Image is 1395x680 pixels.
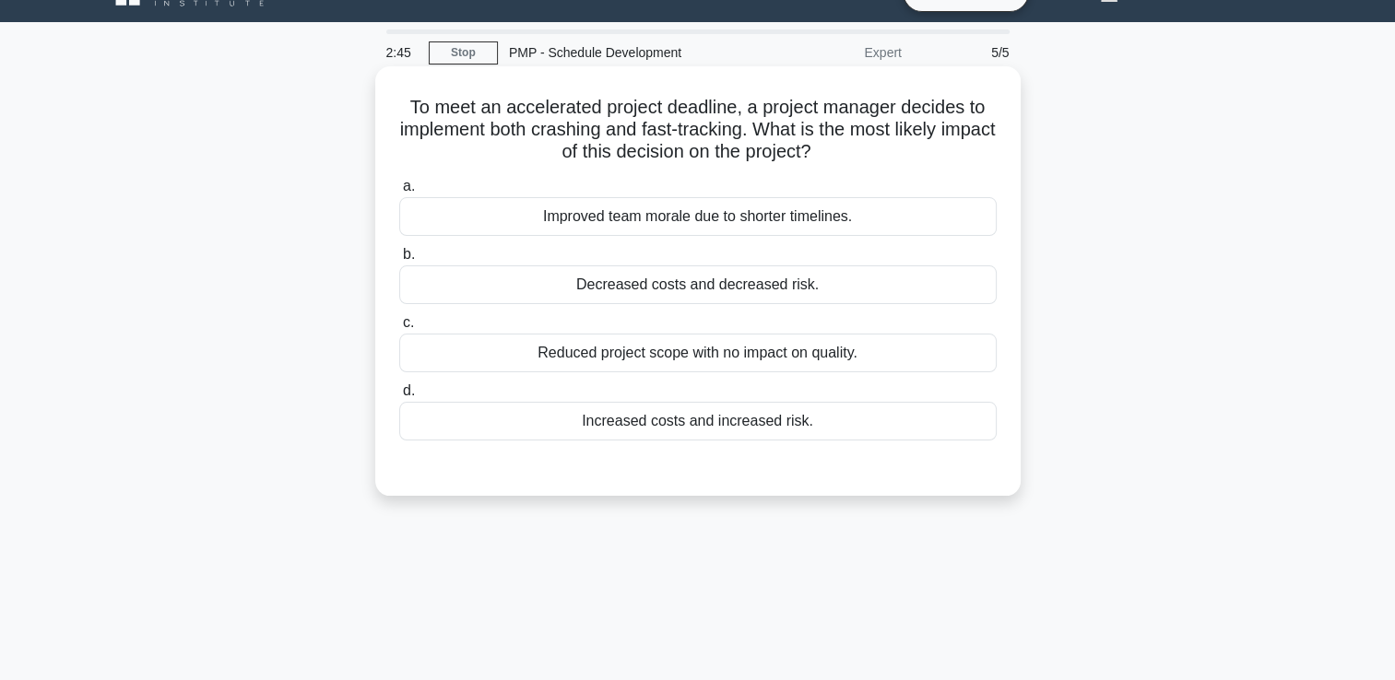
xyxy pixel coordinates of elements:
div: Reduced project scope with no impact on quality. [399,334,997,372]
span: a. [403,178,415,193]
div: Improved team morale due to shorter timelines. [399,197,997,236]
a: Stop [429,41,498,64]
h5: To meet an accelerated project deadline, a project manager decides to implement both crashing and... [397,96,999,164]
div: Decreased costs and decreased risk. [399,265,997,304]
div: 5/5 [913,34,1021,71]
span: c. [403,314,414,330]
div: Expert [751,34,913,71]
span: d. [403,382,415,398]
div: 2:45 [375,34,429,71]
div: Increased costs and increased risk. [399,402,997,440]
div: PMP - Schedule Development [498,34,751,71]
span: b. [403,246,415,262]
